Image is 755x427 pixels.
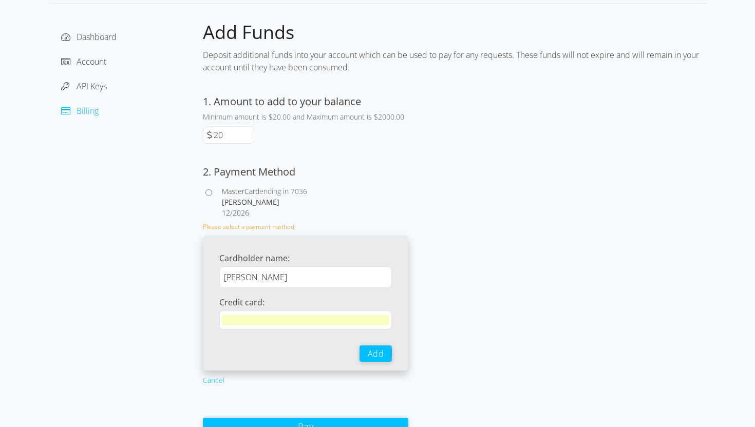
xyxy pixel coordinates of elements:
span: API Keys [77,81,107,92]
span: Account [77,56,106,67]
input: John Smith [219,266,392,288]
iframe: Secure card payment input frame [222,315,389,325]
span: Add Funds [203,20,294,45]
span: Billing [77,105,99,117]
label: 1. Amount to add to your balance [203,94,361,108]
div: [PERSON_NAME] [222,197,408,207]
span: / [230,208,233,218]
a: Account [61,56,106,67]
label: Credit card: [219,297,265,308]
button: Add [360,345,392,362]
div: Minimum amount is $20.00 and Maximum amount is $2000.00 [203,111,408,122]
a: API Keys [61,81,107,92]
a: Billing [61,105,99,117]
label: Cardholder name: [219,253,290,264]
span: Dashboard [77,31,117,43]
div: Cancel [203,375,408,385]
label: 2. Payment Method [203,165,295,179]
span: MasterCard [222,186,259,196]
span: 2026 [233,208,249,218]
div: Deposit additional funds into your account which can be used to pay for any requests. These funds... [203,45,706,77]
span: ending in 7036 [259,186,307,196]
div: Please select a payment method [203,222,408,231]
a: Dashboard [61,31,117,43]
span: 12 [222,208,230,218]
